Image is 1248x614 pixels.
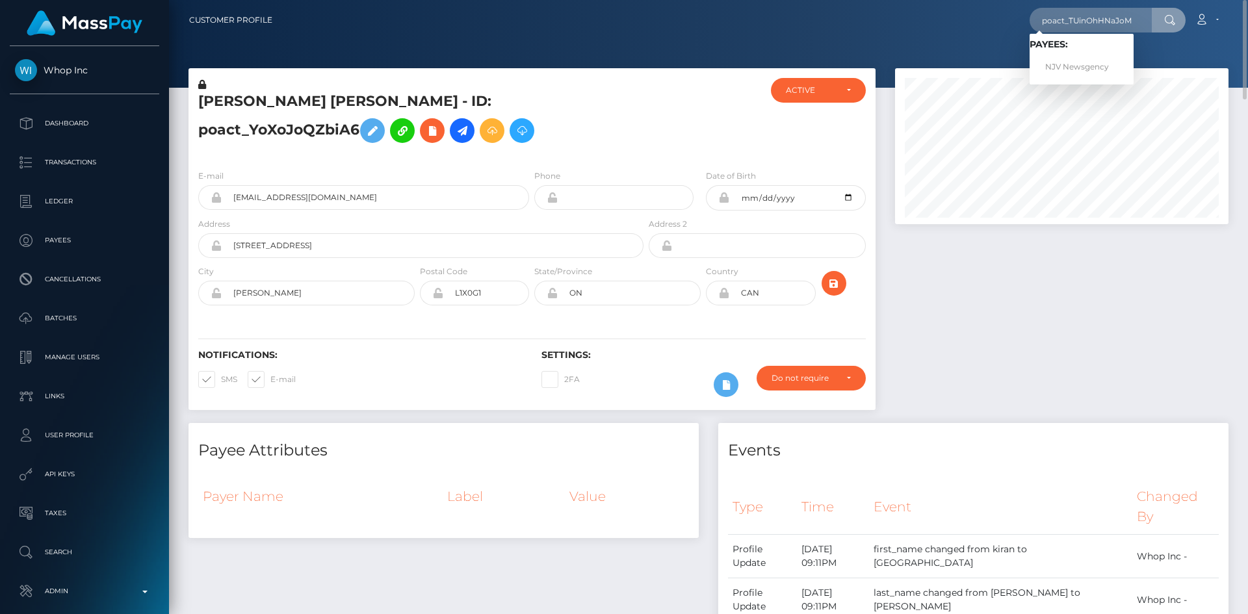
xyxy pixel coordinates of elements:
p: Admin [15,582,154,601]
p: Transactions [15,153,154,172]
h5: [PERSON_NAME] [PERSON_NAME] - ID: poact_YoXoJoQZbiA6 [198,92,636,149]
h6: Notifications: [198,350,522,361]
th: Payer Name [198,479,443,514]
a: Search [10,536,159,569]
h4: Payee Attributes [198,439,689,462]
label: E-mail [248,371,296,388]
span: Whop Inc [10,64,159,76]
label: Date of Birth [706,170,756,182]
p: Taxes [15,504,154,523]
label: Address [198,218,230,230]
label: Country [706,266,738,277]
a: Admin [10,575,159,608]
p: Cancellations [15,270,154,289]
a: Cancellations [10,263,159,296]
p: Search [15,543,154,562]
a: Links [10,380,159,413]
td: [DATE] 09:11PM [797,535,868,578]
a: Ledger [10,185,159,218]
a: Taxes [10,497,159,530]
p: User Profile [15,426,154,445]
p: Links [15,387,154,406]
label: Address 2 [649,218,687,230]
th: Type [728,479,797,534]
p: Payees [15,231,154,250]
label: Phone [534,170,560,182]
p: API Keys [15,465,154,484]
h6: Settings: [541,350,865,361]
a: NJV Newsgency [1030,55,1134,79]
th: Value [565,479,689,514]
label: City [198,266,214,277]
td: Profile Update [728,535,797,578]
td: first_name changed from kiran to [GEOGRAPHIC_DATA] [869,535,1133,578]
a: Transactions [10,146,159,179]
button: Do not require [757,366,866,390]
p: Dashboard [15,114,154,133]
a: Payees [10,224,159,257]
div: Do not require [772,373,836,383]
a: Batches [10,302,159,335]
a: Customer Profile [189,6,272,34]
p: Batches [15,309,154,328]
button: ACTIVE [771,78,866,103]
a: Dashboard [10,107,159,140]
a: Manage Users [10,341,159,374]
h4: Events [728,439,1219,462]
th: Changed By [1132,479,1219,534]
img: MassPay Logo [27,10,142,36]
th: Time [797,479,868,534]
a: User Profile [10,419,159,452]
th: Event [869,479,1133,534]
label: 2FA [541,371,580,388]
th: Label [443,479,565,514]
input: Search... [1030,8,1152,32]
p: Manage Users [15,348,154,367]
label: E-mail [198,170,224,182]
p: Ledger [15,192,154,211]
label: SMS [198,371,237,388]
h6: Payees: [1030,39,1134,50]
div: ACTIVE [786,85,836,96]
label: Postal Code [420,266,467,277]
td: Whop Inc - [1132,535,1219,578]
a: API Keys [10,458,159,491]
img: Whop Inc [15,59,37,81]
label: State/Province [534,266,592,277]
a: Initiate Payout [450,118,474,143]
